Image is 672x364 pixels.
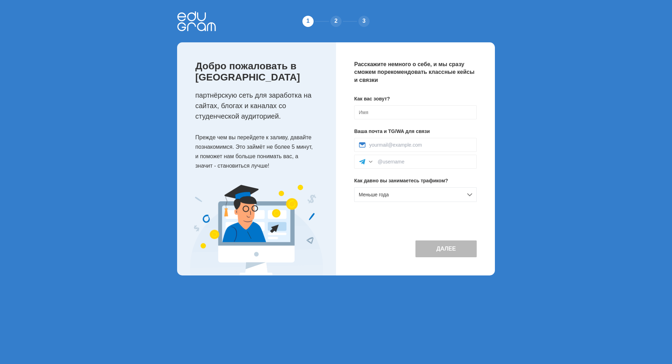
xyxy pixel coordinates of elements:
[354,95,477,103] p: Как вас зовут?
[195,133,322,171] p: Прежде чем вы перейдете к заливу, давайте познакомимся. Это займёт не более 5 минут, и поможет на...
[190,185,323,275] img: Expert Image
[195,61,322,83] p: Добро пожаловать в [GEOGRAPHIC_DATA]
[357,14,371,28] div: 3
[415,240,477,257] button: Далее
[195,90,322,121] p: партнёрскую сеть для заработка на сайтах, блогах и каналах со студенческой аудиторией.
[301,14,315,28] div: 1
[354,61,477,84] p: Расскажите немного о себе, и мы сразу сможем порекомендовать классные кейсы и связки
[369,142,472,148] input: yourmail@example.com
[354,128,477,135] p: Ваша почта и TG/WA для связи
[354,177,477,184] p: Как давно вы занимаетесь трафиком?
[354,105,477,119] input: Имя
[378,159,472,164] input: @username
[329,14,343,28] div: 2
[359,192,389,197] span: Меньше года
